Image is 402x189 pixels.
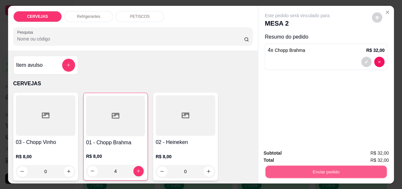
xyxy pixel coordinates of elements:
[87,166,98,176] button: decrease-product-quantity
[156,138,215,146] h4: 02 - Heineken
[374,57,385,67] button: decrease-product-quantity
[130,14,150,19] p: PETISCOS
[265,165,387,178] button: Enviar pedido
[17,166,28,177] button: decrease-product-quantity
[86,139,145,147] h4: 01 - Chopp Brahma
[17,36,244,42] input: Pesquisa
[204,166,214,177] button: increase-product-quantity
[361,57,372,67] button: decrease-product-quantity
[133,166,144,176] button: increase-product-quantity
[156,153,215,160] p: R$ 8,00
[16,61,43,69] h4: Item avulso
[265,12,329,19] p: Este pedido será vinculado para
[275,48,305,53] span: Chopp Brahma
[157,166,167,177] button: decrease-product-quantity
[265,33,387,41] p: Resumo do pedido
[268,46,305,54] p: 4 x
[64,166,74,177] button: increase-product-quantity
[13,80,253,88] p: CERVEJAS
[263,158,274,163] strong: Total
[17,30,35,35] label: Pesquisa
[16,138,75,146] h4: 03 - Chopp Vinho
[265,19,329,28] p: MESA 2
[372,12,382,23] button: decrease-product-quantity
[382,7,393,18] button: Close
[86,153,145,159] p: R$ 8,00
[77,14,100,19] p: Refrigerantes
[62,59,75,72] button: add-separate-item
[27,14,48,19] p: CERVEJAS
[366,47,385,53] p: R$ 32,00
[16,153,75,160] p: R$ 8,00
